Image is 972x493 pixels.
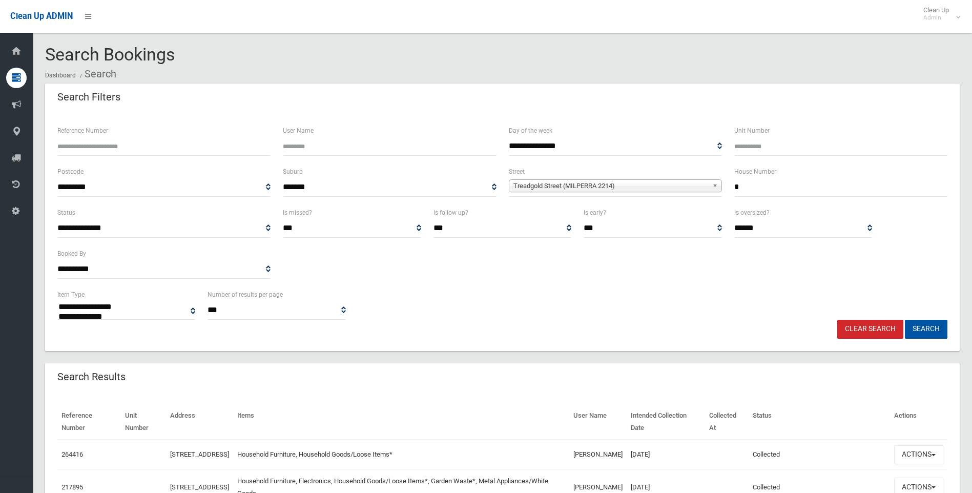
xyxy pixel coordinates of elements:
label: House Number [734,166,776,177]
label: Is follow up? [433,207,468,218]
a: 217895 [61,483,83,491]
a: [STREET_ADDRESS] [170,450,229,458]
span: Clean Up [918,6,959,22]
a: 264416 [61,450,83,458]
header: Search Filters [45,87,133,107]
th: User Name [569,404,627,440]
a: [STREET_ADDRESS] [170,483,229,491]
button: Actions [894,445,943,464]
label: Reference Number [57,125,108,136]
header: Search Results [45,367,138,387]
label: Unit Number [734,125,770,136]
label: Item Type [57,289,85,300]
label: Is oversized? [734,207,770,218]
button: Search [905,320,947,339]
label: Number of results per page [208,289,283,300]
th: Actions [890,404,947,440]
label: Is early? [584,207,606,218]
th: Address [166,404,233,440]
label: Is missed? [283,207,312,218]
label: Suburb [283,166,303,177]
td: [DATE] [627,440,705,469]
th: Unit Number [121,404,166,440]
span: Treadgold Street (MILPERRA 2214) [513,180,708,192]
label: Postcode [57,166,84,177]
label: Street [509,166,525,177]
label: User Name [283,125,314,136]
li: Search [77,65,116,84]
span: Clean Up ADMIN [10,11,73,21]
label: Booked By [57,248,86,259]
a: Dashboard [45,72,76,79]
label: Status [57,207,75,218]
small: Admin [923,14,949,22]
th: Items [233,404,569,440]
a: Clear Search [837,320,903,339]
th: Reference Number [57,404,121,440]
label: Day of the week [509,125,552,136]
td: [PERSON_NAME] [569,440,627,469]
td: Household Furniture, Household Goods/Loose Items* [233,440,569,469]
th: Intended Collection Date [627,404,705,440]
th: Status [749,404,890,440]
td: Collected [749,440,890,469]
span: Search Bookings [45,44,175,65]
th: Collected At [705,404,749,440]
